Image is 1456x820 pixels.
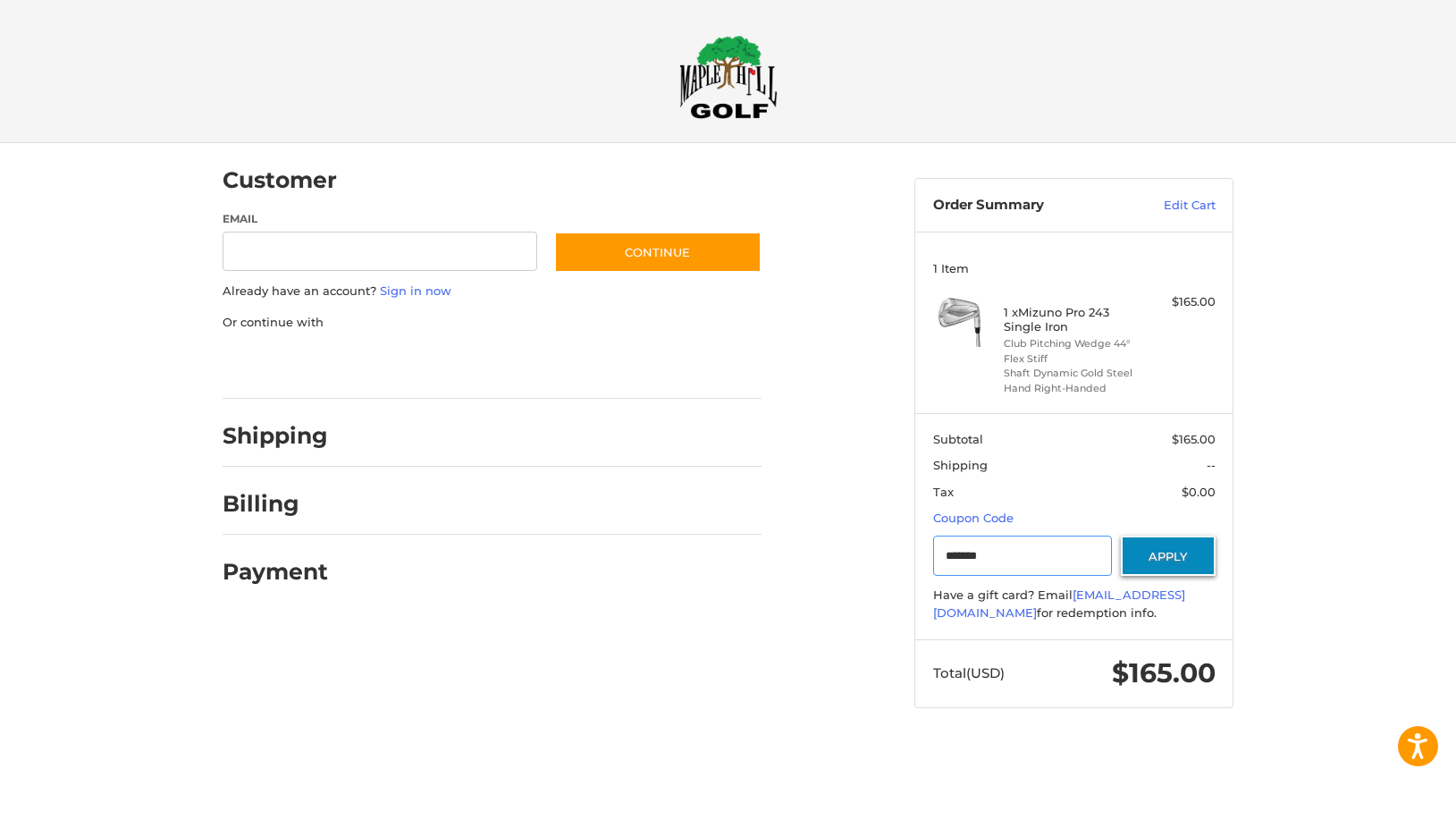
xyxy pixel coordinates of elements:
[933,588,1185,620] a: [EMAIL_ADDRESS][DOMAIN_NAME]
[223,558,328,586] h2: Payment
[368,349,502,381] iframe: PayPal-paylater
[217,349,351,381] iframe: PayPal-paypal
[223,422,328,450] h2: Shipping
[1121,536,1216,576] button: Apply
[223,314,762,332] p: Or continue with
[1004,366,1140,381] li: Shaft Dynamic Gold Steel
[933,485,954,499] span: Tax
[380,283,451,298] a: Sign in now
[520,349,654,381] iframe: PayPal-venmo
[933,587,1216,621] div: Have a gift card? Email for redemption info.
[1004,381,1140,396] li: Hand Right-Handed
[1172,432,1216,446] span: $165.00
[933,458,988,472] span: Shipping
[1207,458,1216,472] span: --
[223,211,537,227] label: Email
[933,432,983,446] span: Subtotal
[223,283,762,300] p: Already have an account?
[933,197,1125,215] h3: Order Summary
[1125,197,1216,215] a: Edit Cart
[1309,772,1456,820] iframe: Google Customer Reviews
[933,261,1216,275] h3: 1 Item
[1004,305,1140,334] h4: 1 x Mizuno Pro 243 Single Iron
[933,664,1005,681] span: Total (USD)
[554,232,762,273] button: Continue
[1182,485,1216,499] span: $0.00
[933,511,1014,525] a: Coupon Code
[933,536,1113,576] input: Gift Certificate or Coupon Code
[1145,293,1216,311] div: $165.00
[223,490,327,518] h2: Billing
[223,166,337,194] h2: Customer
[1112,656,1216,689] span: $165.00
[1004,351,1140,367] li: Flex Stiff
[1004,336,1140,351] li: Club Pitching Wedge 44°
[679,35,778,119] img: Maple Hill Golf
